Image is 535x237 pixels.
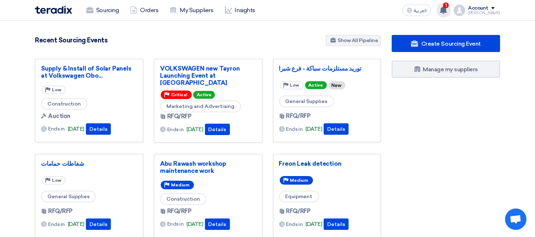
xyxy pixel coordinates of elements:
[468,5,488,11] div: Account
[324,218,349,230] button: Details
[454,5,465,16] img: profile_test.png
[86,123,111,135] button: Details
[167,126,184,133] span: Ends in
[48,221,65,228] span: Ends in
[35,36,107,44] h4: Recent Sourcing Events
[186,125,203,134] span: [DATE]
[171,182,190,187] span: Medium
[421,40,481,47] span: Create Sourcing Event
[279,160,375,167] a: Freon Leak detection
[35,6,72,14] img: Teradix logo
[468,11,500,15] div: [PERSON_NAME]
[52,178,61,183] span: Low
[219,2,261,18] a: Insights
[305,220,322,228] span: [DATE]
[328,81,345,89] div: New
[48,125,65,133] span: Ends in
[41,98,87,110] span: Construction
[41,65,137,79] a: Supply & Install of Solar Panels at Volkswagen Obo...
[505,208,526,230] a: Open chat
[164,2,219,18] a: My Suppliers
[414,8,427,13] span: العربية
[160,160,256,174] a: Abu Rawash workshop maintenance work
[167,220,184,228] span: Ends in
[286,125,303,133] span: Ends in
[402,5,431,16] button: العربية
[279,191,319,202] span: Equipment
[48,207,73,216] span: RFQ/RFP
[160,193,206,205] span: Construction
[81,2,124,18] a: Sourcing
[279,96,334,107] span: General Supplies
[68,220,84,228] span: [DATE]
[41,191,96,202] span: General Supplies
[392,61,500,78] a: Manage my suppliers
[48,112,70,120] span: Auction
[86,218,111,230] button: Details
[52,87,61,92] span: Low
[171,92,187,97] span: Critical
[290,83,299,88] span: Low
[324,123,349,135] button: Details
[186,220,203,228] span: [DATE]
[286,207,311,216] span: RFQ/RFP
[167,207,192,216] span: RFQ/RFP
[205,218,230,230] button: Details
[160,65,256,86] a: VOLKSWAGEN new Tayron Launching Event at [GEOGRAPHIC_DATA]
[160,101,241,112] span: Marketing and Advertising
[205,124,230,135] button: Details
[193,91,215,99] span: Active
[286,112,311,120] span: RFQ/RFP
[326,35,381,46] a: Show All Pipeline
[305,125,322,133] span: [DATE]
[167,112,192,121] span: RFQ/RFP
[68,125,84,133] span: [DATE]
[41,160,137,167] a: شفاطات حمامات
[279,65,375,72] a: توريد مستلزمات سباكة - فرع شبرا
[443,2,449,8] span: 1
[290,178,309,183] span: Medium
[305,81,327,89] span: Active
[124,2,164,18] a: Orders
[286,221,303,228] span: Ends in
